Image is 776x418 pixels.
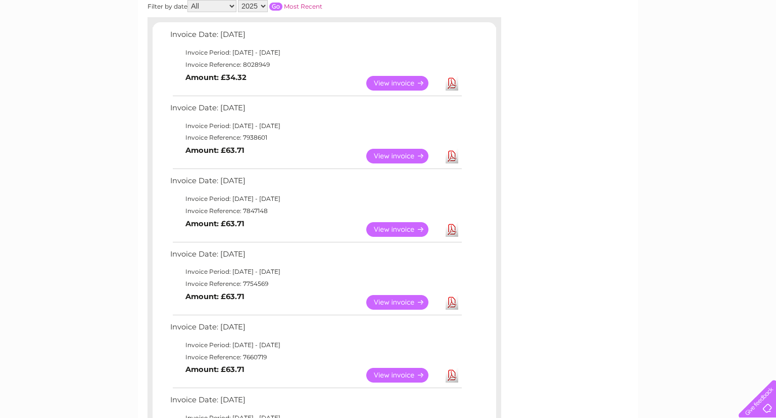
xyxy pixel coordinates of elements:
[185,219,245,228] b: Amount: £63.71
[446,76,458,91] a: Download
[168,339,463,351] td: Invoice Period: [DATE] - [DATE]
[446,295,458,310] a: Download
[150,6,627,49] div: Clear Business is a trading name of Verastar Limited (registered in [GEOGRAPHIC_DATA] No. 3667643...
[168,120,463,132] td: Invoice Period: [DATE] - [DATE]
[27,26,79,57] img: logo.png
[688,43,703,51] a: Blog
[446,149,458,163] a: Download
[366,149,441,163] a: View
[185,146,245,155] b: Amount: £63.71
[284,3,322,10] a: Most Recent
[168,266,463,278] td: Invoice Period: [DATE] - [DATE]
[168,132,463,144] td: Invoice Reference: 7938601
[168,174,463,193] td: Invoice Date: [DATE]
[168,193,463,205] td: Invoice Period: [DATE] - [DATE]
[168,278,463,290] td: Invoice Reference: 7754569
[185,365,245,374] b: Amount: £63.71
[185,73,247,82] b: Amount: £34.32
[168,47,463,59] td: Invoice Period: [DATE] - [DATE]
[743,43,766,51] a: Log out
[168,247,463,266] td: Invoice Date: [DATE]
[446,368,458,383] a: Download
[168,393,463,412] td: Invoice Date: [DATE]
[168,59,463,71] td: Invoice Reference: 8028949
[623,43,646,51] a: Energy
[598,43,617,51] a: Water
[709,43,734,51] a: Contact
[366,368,441,383] a: View
[366,76,441,91] a: View
[168,320,463,339] td: Invoice Date: [DATE]
[168,101,463,120] td: Invoice Date: [DATE]
[168,28,463,47] td: Invoice Date: [DATE]
[652,43,682,51] a: Telecoms
[586,5,655,18] a: 0333 014 3131
[168,205,463,217] td: Invoice Reference: 7847148
[366,295,441,310] a: View
[168,351,463,363] td: Invoice Reference: 7660719
[366,222,441,237] a: View
[185,292,245,301] b: Amount: £63.71
[446,222,458,237] a: Download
